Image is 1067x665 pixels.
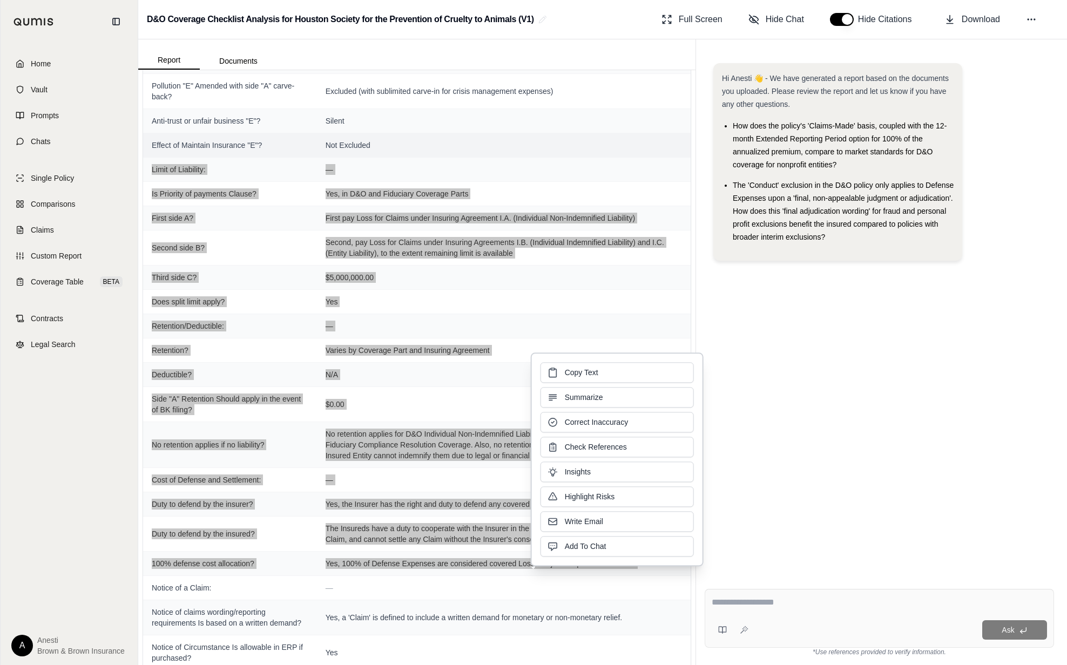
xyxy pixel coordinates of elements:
[152,582,308,593] span: Notice of a Claim:
[326,429,682,461] span: No retention applies for D&O Individual Non-Indemnified Liability, Fiduciary Liability Coverage, ...
[326,116,682,126] span: Silent
[31,173,74,184] span: Single Policy
[565,516,603,527] span: Write Email
[7,270,131,294] a: Coverage TableBETA
[152,140,308,151] span: Effect of Maintain Insurance "E"?
[37,635,125,646] span: Anesti
[37,646,125,656] span: Brown & Brown Insurance
[679,13,722,26] span: Full Screen
[940,9,1004,30] button: Download
[326,237,682,259] span: Second, pay Loss for Claims under Insuring Agreements I.B. (Individual Indemnified Liability) and...
[31,313,63,324] span: Contracts
[7,166,131,190] a: Single Policy
[7,130,131,153] a: Chats
[565,392,603,403] span: Summarize
[565,466,591,477] span: Insights
[138,51,200,70] button: Report
[565,417,628,427] span: Correct Inaccuracy
[326,140,682,151] span: Not Excluded
[657,9,727,30] button: Full Screen
[31,136,51,147] span: Chats
[541,412,694,432] button: Correct Inaccuracy
[152,272,308,283] span: Third side C?
[744,9,808,30] button: Hide Chat
[31,58,51,69] span: Home
[326,558,682,569] span: Yes, 100% of Defense Expenses are considered covered Loss, subject to specific exclusions.
[7,218,131,242] a: Claims
[7,52,131,76] a: Home
[326,476,333,484] span: —
[152,642,308,663] span: Notice of Circumstance Is allowable in ERP if purchased?
[11,635,33,656] div: A
[565,442,627,452] span: Check References
[152,528,308,539] span: Duty to defend by the insured?
[152,296,308,307] span: Does split limit apply?
[326,188,682,199] span: Yes, in D&O and Fiduciary Coverage Parts
[152,558,308,569] span: 100% defense cost allocation?
[326,213,682,223] span: First pay Loss for Claims under Insuring Agreement I.A. (Individual Non-Indemnified Liability)
[733,181,954,241] span: The 'Conduct' exclusion in the D&O policy only applies to Defense Expenses upon a 'final, non-app...
[565,541,606,552] span: Add To Chat
[733,121,947,169] span: How does the policy's 'Claims-Made' basis, coupled with the 12-month Extended Reporting Period op...
[100,276,123,287] span: BETA
[31,225,54,235] span: Claims
[705,648,1054,656] div: *Use references provided to verify information.
[152,474,308,485] span: Cost of Defense and Settlement:
[31,110,59,121] span: Prompts
[326,583,333,592] span: —
[541,387,694,408] button: Summarize
[565,367,598,378] span: Copy Text
[7,244,131,268] a: Custom Report
[152,345,308,356] span: Retention?
[152,369,308,380] span: Deductible?
[326,296,682,307] span: Yes
[541,462,694,482] button: Insights
[152,213,308,223] span: First side A?
[326,345,682,356] span: Varies by Coverage Part and Insuring Agreement
[152,164,308,175] span: Limit of Liability:
[31,276,84,287] span: Coverage Table
[326,165,333,174] span: —
[326,369,682,380] span: N/A
[982,620,1047,640] button: Ask
[7,332,131,356] a: Legal Search
[7,78,131,101] a: Vault
[152,499,308,510] span: Duty to defend by the insurer?
[326,647,682,658] span: Yes
[152,393,308,415] span: Side "A" Retention Should apply in the event of BK filing?
[326,612,682,623] span: Yes, a 'Claim' is defined to include a written demand for monetary or non-monetary relief.
[31,250,82,261] span: Custom Report
[541,437,694,457] button: Check References
[541,362,694,383] button: Copy Text
[326,322,333,330] span: —
[541,536,694,557] button: Add To Chat
[722,74,949,108] span: Hi Anesti 👋 - We have generated a report based on the documents you uploaded. Please review the r...
[326,86,682,97] span: Excluded (with sublimited carve-in for crisis management expenses)
[152,116,308,126] span: Anti-trust or unfair business "E"?
[766,13,804,26] span: Hide Chat
[326,499,682,510] span: Yes, the Insurer has the right and duty to defend any covered Claim.
[31,339,76,350] span: Legal Search
[152,439,308,450] span: No retention applies if no liability?
[31,84,48,95] span: Vault
[541,486,694,507] button: Highlight Risks
[7,104,131,127] a: Prompts
[152,321,308,331] span: Retention/Deductible:
[31,199,75,209] span: Comparisons
[7,192,131,216] a: Comparisons
[200,52,277,70] button: Documents
[326,272,682,283] span: $5,000,000.00
[147,10,534,29] h2: D&O Coverage Checklist Analysis for Houston Society for the Prevention of Cruelty to Animals (V1)
[7,307,131,330] a: Contracts
[962,13,1000,26] span: Download
[152,188,308,199] span: Is Priority of payments Clause?
[858,13,919,26] span: Hide Citations
[107,13,125,30] button: Collapse sidebar
[326,523,682,545] span: The Insureds have a duty to cooperate with the Insurer in the investigation, defense, and settlem...
[13,18,54,26] img: Qumis Logo
[1002,626,1014,634] span: Ask
[152,242,308,253] span: Second side B?
[541,511,694,532] button: Write Email
[326,399,682,410] span: $0.00
[565,491,615,502] span: Highlight Risks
